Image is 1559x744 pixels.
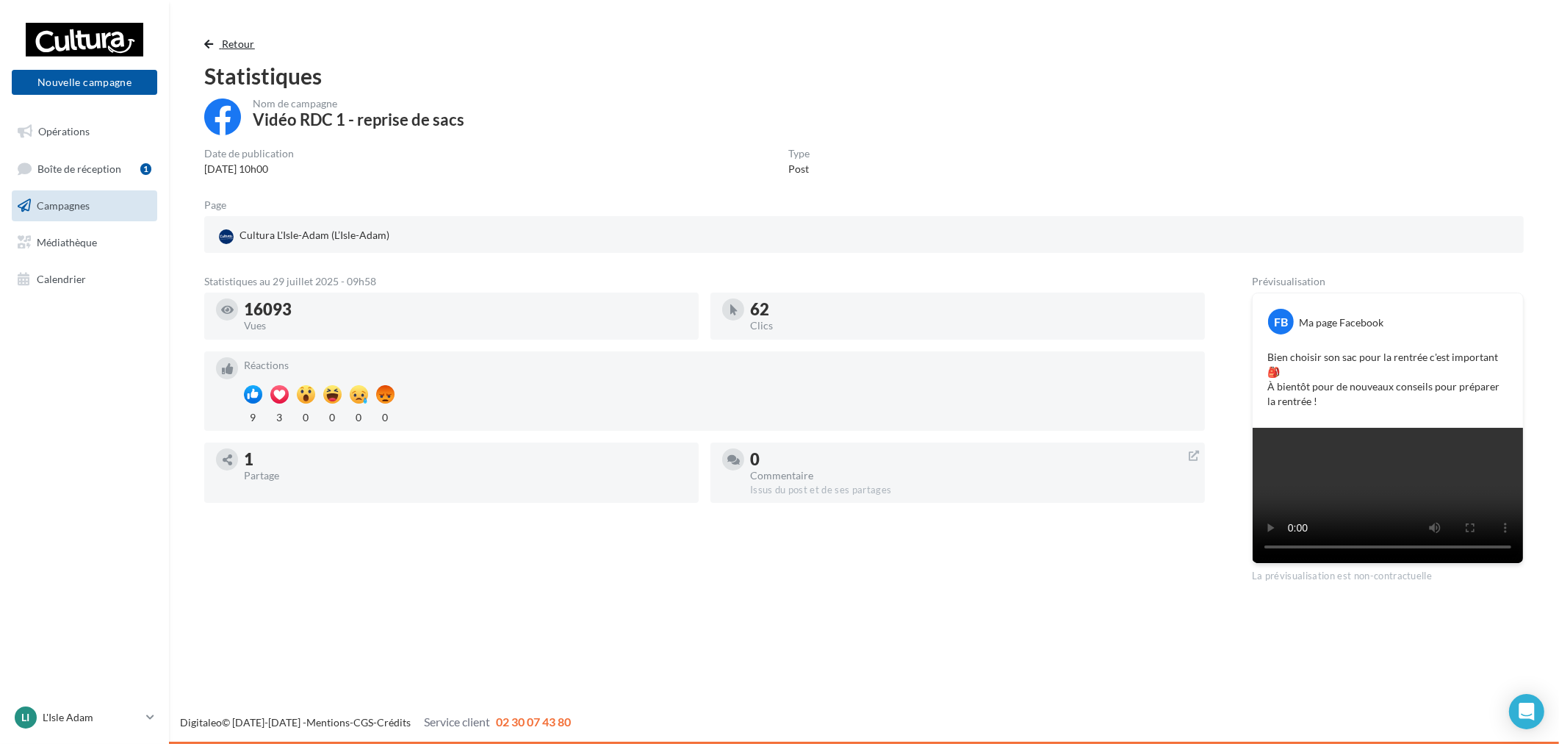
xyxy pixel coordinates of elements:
[37,199,90,212] span: Campagnes
[22,710,30,725] span: LI
[1299,315,1383,330] div: Ma page Facebook
[377,716,411,729] a: Crédits
[204,200,238,210] div: Page
[244,321,687,331] div: Vues
[376,407,395,425] div: 0
[204,149,294,159] div: Date de publication
[788,162,810,176] div: Post
[216,225,648,247] a: Cultura L'Isle-Adam (L’Isle-Adam)
[140,163,151,175] div: 1
[9,227,160,258] a: Médiathèque
[12,704,157,732] a: LI L'Isle Adam
[244,301,687,318] div: 16093
[353,716,373,729] a: CGS
[37,236,97,248] span: Médiathèque
[1268,309,1294,335] div: FB
[750,484,1193,497] div: Issus du post et de ses partages
[180,716,222,729] a: Digitaleo
[306,716,350,729] a: Mentions
[750,321,1193,331] div: Clics
[1267,350,1508,409] p: Bien choisir son sac pour la rentrée c'est important 🎒 À bientôt pour de nouveaux conseils pour p...
[496,715,571,729] span: 02 30 07 43 80
[1252,564,1524,583] div: La prévisualisation est non-contractuelle
[216,225,392,247] div: Cultura L'Isle-Adam (L’Isle-Adam)
[270,407,289,425] div: 3
[750,301,1193,318] div: 62
[43,710,140,725] p: L'Isle Adam
[323,407,342,425] div: 0
[1509,694,1544,729] div: Open Intercom Messenger
[9,116,160,147] a: Opérations
[253,99,464,109] div: Nom de campagne
[9,190,160,221] a: Campagnes
[244,360,1193,371] div: Réactions
[38,125,90,137] span: Opérations
[244,471,687,481] div: Partage
[350,407,368,425] div: 0
[750,451,1193,468] div: 0
[244,407,262,425] div: 9
[253,112,464,128] div: Vidéo RDC 1 - reprise de sacs
[9,153,160,185] a: Boîte de réception1
[204,35,261,53] button: Retour
[222,37,255,50] span: Retour
[204,162,294,176] div: [DATE] 10h00
[180,716,571,729] span: © [DATE]-[DATE] - - -
[37,272,86,285] span: Calendrier
[424,715,490,729] span: Service client
[244,451,687,468] div: 1
[297,407,315,425] div: 0
[12,70,157,95] button: Nouvelle campagne
[9,264,160,295] a: Calendrier
[204,276,1205,287] div: Statistiques au 29 juillet 2025 - 09h58
[37,162,121,174] span: Boîte de réception
[204,65,1524,87] div: Statistiques
[788,149,810,159] div: Type
[1252,276,1524,287] div: Prévisualisation
[750,471,1193,481] div: Commentaire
